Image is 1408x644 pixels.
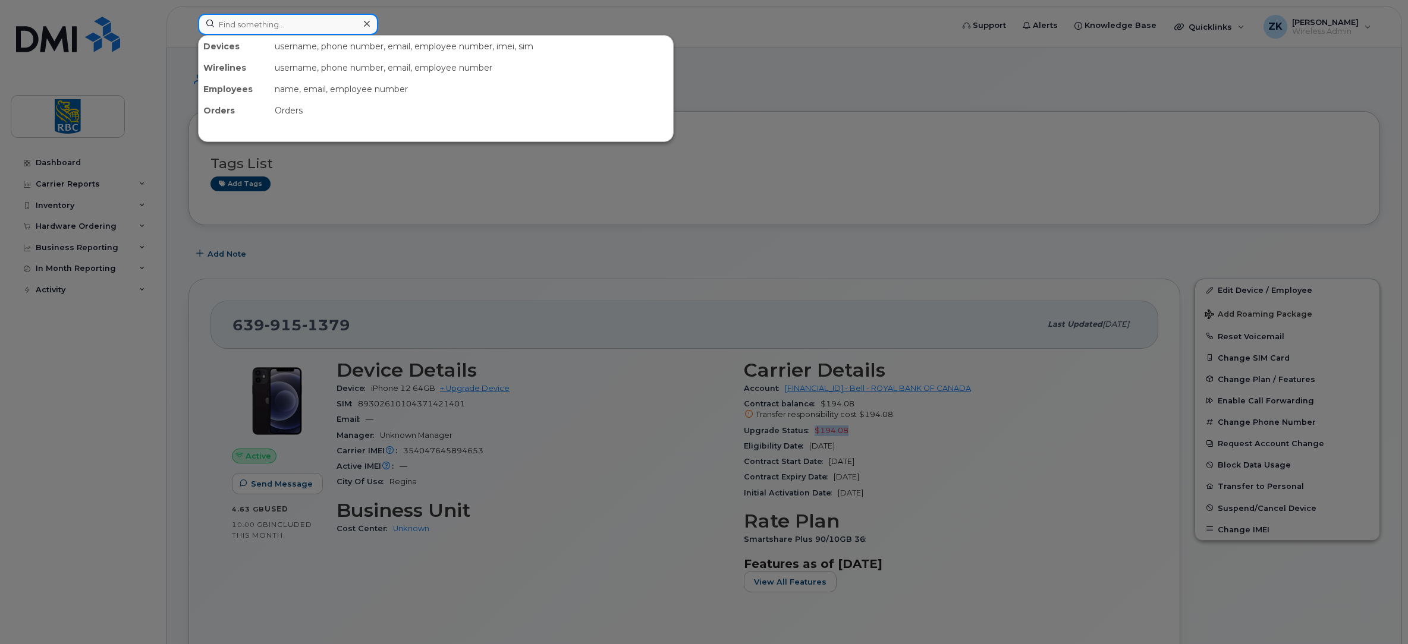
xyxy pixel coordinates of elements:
[270,100,673,121] div: Orders
[270,57,673,78] div: username, phone number, email, employee number
[199,57,270,78] div: Wirelines
[199,78,270,100] div: Employees
[199,100,270,121] div: Orders
[270,78,673,100] div: name, email, employee number
[199,36,270,57] div: Devices
[270,36,673,57] div: username, phone number, email, employee number, imei, sim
